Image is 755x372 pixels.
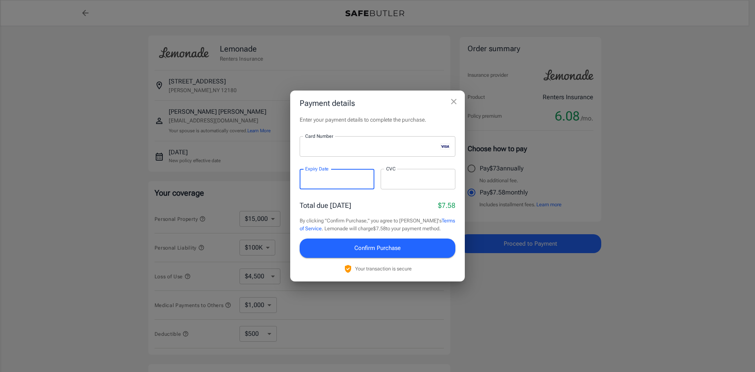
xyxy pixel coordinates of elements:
svg: visa [440,143,450,150]
p: Total due [DATE] [300,200,351,211]
p: Enter your payment details to complete the purchase. [300,116,455,124]
h2: Payment details [290,91,465,116]
label: Card Number [305,133,333,139]
iframe: Secure card number input frame [305,143,437,150]
iframe: Secure CVC input frame [386,176,450,183]
a: Terms of Service [300,218,455,231]
label: Expiry Date [305,165,329,172]
iframe: Secure expiration date input frame [305,176,369,183]
button: Confirm Purchase [300,239,455,257]
span: Confirm Purchase [354,243,401,253]
p: By clicking "Confirm Purchase," you agree to [PERSON_NAME]'s . Lemonade will charge $7.58 to your... [300,217,455,232]
label: CVC [386,165,396,172]
p: $7.58 [438,200,455,211]
button: close [446,94,462,109]
p: Your transaction is secure [355,265,412,272]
